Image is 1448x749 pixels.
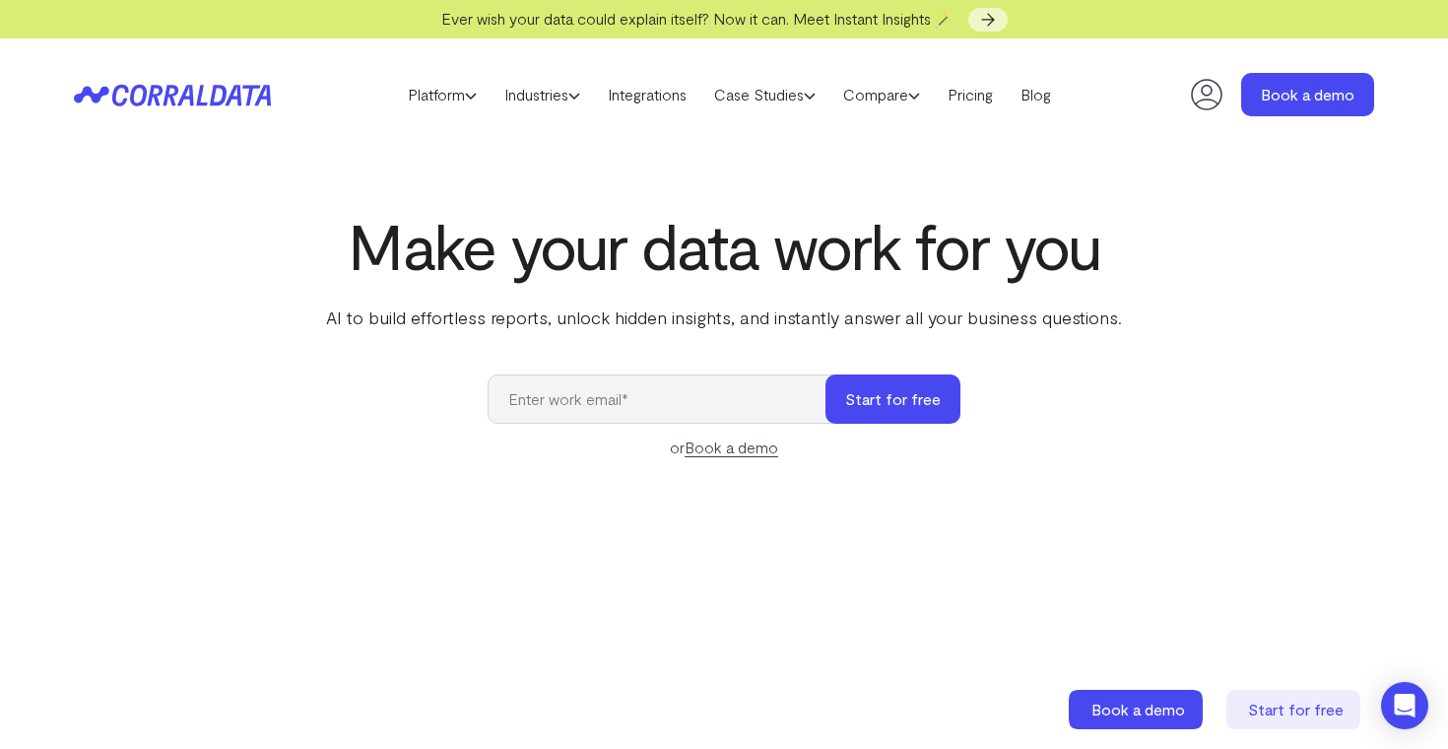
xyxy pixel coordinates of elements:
[934,80,1007,109] a: Pricing
[1241,73,1374,116] a: Book a demo
[700,80,829,109] a: Case Studies
[829,80,934,109] a: Compare
[1226,690,1364,729] a: Start for free
[488,374,845,424] input: Enter work email*
[1069,690,1207,729] a: Book a demo
[594,80,700,109] a: Integrations
[825,374,960,424] button: Start for free
[394,80,491,109] a: Platform
[1091,700,1185,718] span: Book a demo
[1381,682,1428,729] div: Open Intercom Messenger
[488,436,960,459] div: or
[1248,700,1344,718] span: Start for free
[685,438,778,457] a: Book a demo
[322,210,1126,281] h1: Make your data work for you
[322,305,1126,330] p: AI to build effortless reports, unlock hidden insights, and instantly answer all your business qu...
[1007,80,1065,109] a: Blog
[491,80,594,109] a: Industries
[441,9,954,28] span: Ever wish your data could explain itself? Now it can. Meet Instant Insights 🪄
